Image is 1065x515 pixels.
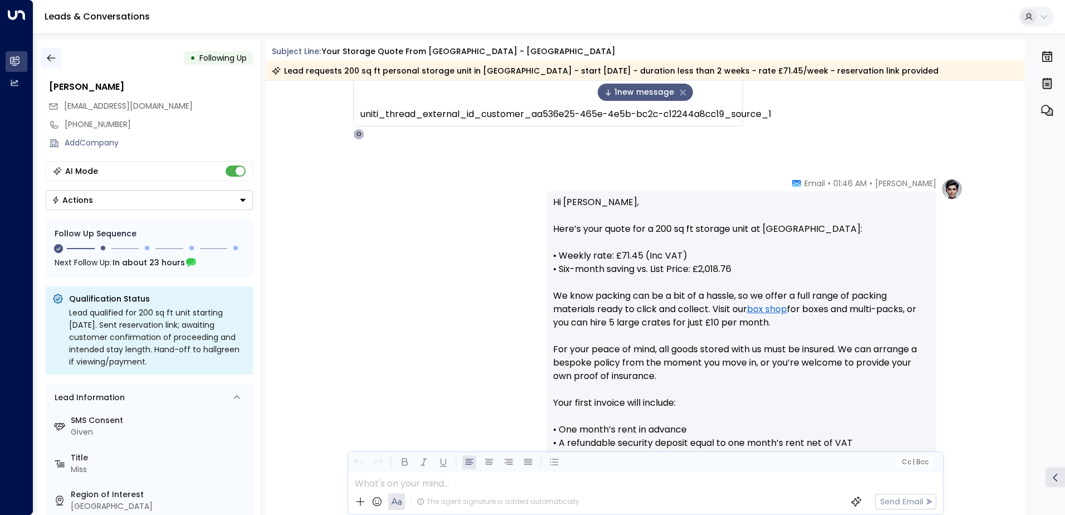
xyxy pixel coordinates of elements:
[804,178,825,189] span: Email
[371,455,385,469] button: Redo
[912,458,915,466] span: |
[64,100,193,112] span: favynax@gmail.com
[65,119,253,130] div: [PHONE_NUMBER]
[51,392,125,404] div: Lead Information
[604,86,674,98] span: 1 new message
[272,65,939,76] div: Lead requests 200 sq ft personal storage unit in [GEOGRAPHIC_DATA] - start [DATE] - duration less...
[322,46,615,57] div: Your storage quote from [GEOGRAPHIC_DATA] - [GEOGRAPHIC_DATA]
[833,178,867,189] span: 01:46 AM
[64,100,193,111] span: [EMAIL_ADDRESS][DOMAIN_NAME]
[71,501,248,512] div: [GEOGRAPHIC_DATA]
[351,455,365,469] button: Undo
[190,48,196,68] div: •
[897,457,932,468] button: Cc|Bcc
[71,489,248,501] label: Region of Interest
[941,178,963,200] img: profile-logo.png
[69,307,246,368] div: Lead qualified for 200 sq ft unit starting [DATE]. Sent reservation link; awaiting customer confi...
[747,303,787,316] a: box shop
[46,190,253,210] div: Button group with a nested menu
[71,464,248,475] div: Miss
[869,178,872,189] span: •
[46,190,253,210] button: Actions
[49,80,253,94] div: [PERSON_NAME]
[71,415,248,426] label: SMS Consent
[69,293,246,304] p: Qualification Status
[417,497,579,507] div: The agent signature is added automatically
[353,129,364,140] div: O
[52,195,93,205] div: Actions
[901,458,928,466] span: Cc Bcc
[113,256,185,269] span: In about 23 hours
[55,256,244,269] div: Next Follow Up:
[65,137,253,149] div: AddCompany
[65,166,98,177] div: AI Mode
[598,84,693,101] div: 1new message
[828,178,830,189] span: •
[199,52,247,64] span: Following Up
[55,228,244,240] div: Follow Up Sequence
[875,178,936,189] span: [PERSON_NAME]
[272,46,321,57] span: Subject Line:
[71,452,248,464] label: Title
[45,10,150,23] a: Leads & Conversations
[71,426,248,438] div: Given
